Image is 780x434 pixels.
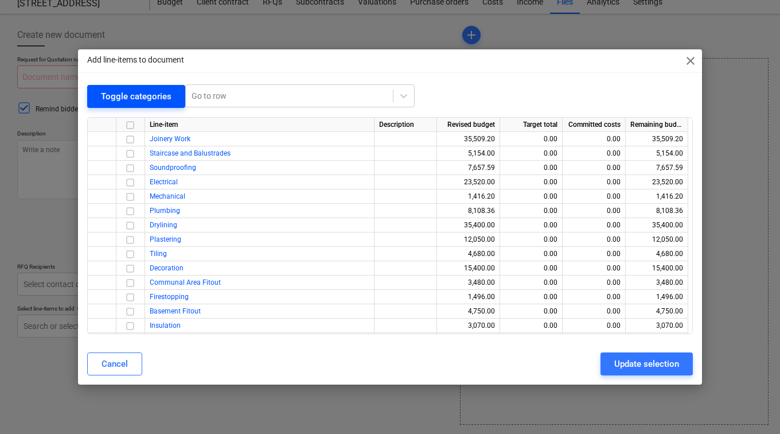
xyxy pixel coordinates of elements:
[567,319,621,333] div: 0.00
[150,278,221,286] a: Communal Area Fitout
[87,54,184,66] p: Add line-items to document
[150,149,231,157] a: Staircase and Balustrades
[567,304,621,319] div: 0.00
[442,218,495,232] div: 35,400.00
[723,379,780,434] iframe: Chat Widget
[442,189,495,204] div: 1,416.20
[626,118,688,132] div: Remaining budget
[630,290,683,304] div: 1,496.00
[567,204,621,218] div: 0.00
[101,89,171,104] div: Toggle categories
[505,132,557,146] div: 0.00
[505,333,557,347] div: 0.00
[630,333,683,347] div: 1,900.00
[684,54,697,68] span: close
[567,247,621,261] div: 0.00
[150,250,167,258] a: Tiling
[505,161,557,175] div: 0.00
[630,146,683,161] div: 5,154.00
[442,146,495,161] div: 5,154.00
[567,232,621,247] div: 0.00
[630,189,683,204] div: 1,416.20
[567,132,621,146] div: 0.00
[442,161,495,175] div: 7,657.59
[505,189,557,204] div: 0.00
[567,175,621,189] div: 0.00
[505,146,557,161] div: 0.00
[505,175,557,189] div: 0.00
[505,218,557,232] div: 0.00
[630,304,683,319] div: 4,750.00
[150,221,177,229] span: Drylining
[150,207,180,215] a: Plumbing
[630,247,683,261] div: 4,680.00
[567,333,621,347] div: 0.00
[567,146,621,161] div: 0.00
[563,118,626,132] div: Committed costs
[567,276,621,290] div: 0.00
[150,235,181,243] a: Plastering
[567,290,621,304] div: 0.00
[630,204,683,218] div: 8,108.36
[150,192,185,200] a: Mechanical
[442,204,495,218] div: 8,108.36
[505,276,557,290] div: 0.00
[87,85,185,108] button: Toggle categories
[500,118,563,132] div: Target total
[567,218,621,232] div: 0.00
[505,304,557,319] div: 0.00
[150,307,201,315] a: Basement Fitout
[567,261,621,276] div: 0.00
[630,232,683,247] div: 12,050.00
[567,189,621,204] div: 0.00
[442,132,495,146] div: 35,509.20
[87,352,142,375] button: Cancel
[375,118,437,132] div: Description
[150,264,184,272] a: Decoration
[150,178,178,186] a: Electrical
[145,118,375,132] div: Line-item
[505,319,557,333] div: 0.00
[102,356,128,371] div: Cancel
[150,293,189,301] a: Firestopping
[505,247,557,261] div: 0.00
[630,276,683,290] div: 3,480.00
[630,132,683,146] div: 35,509.20
[442,319,495,333] div: 3,070.00
[630,161,683,175] div: 7,657.59
[442,261,495,276] div: 15,400.00
[442,247,495,261] div: 4,680.00
[150,321,181,330] a: Insulation
[442,290,495,304] div: 1,496.00
[505,232,557,247] div: 0.00
[442,333,495,347] div: 1,900.00
[505,204,557,218] div: 0.00
[442,175,495,189] div: 23,520.00
[442,304,495,319] div: 4,750.00
[150,135,190,143] a: Joinery Work
[437,118,500,132] div: Revised budget
[630,218,683,232] div: 35,400.00
[505,261,557,276] div: 0.00
[630,319,683,333] div: 3,070.00
[630,261,683,276] div: 15,400.00
[630,175,683,189] div: 23,520.00
[505,290,557,304] div: 0.00
[442,276,495,290] div: 3,480.00
[442,232,495,247] div: 12,050.00
[150,164,196,172] a: Soundproofing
